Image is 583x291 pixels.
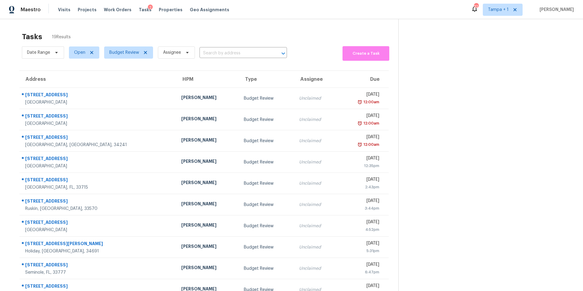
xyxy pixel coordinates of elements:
[299,180,333,187] div: Unclaimed
[25,156,172,163] div: [STREET_ADDRESS]
[159,7,182,13] span: Properties
[357,120,362,126] img: Overdue Alarm Icon
[181,243,234,251] div: [PERSON_NAME]
[148,5,153,11] div: 2
[181,222,234,230] div: [PERSON_NAME]
[181,158,234,166] div: [PERSON_NAME]
[25,113,172,121] div: [STREET_ADDRESS]
[25,198,172,206] div: [STREET_ADDRESS]
[25,227,172,233] div: [GEOGRAPHIC_DATA]
[343,262,379,269] div: [DATE]
[239,71,294,88] th: Type
[299,223,333,229] div: Unclaimed
[181,265,234,272] div: [PERSON_NAME]
[244,265,289,272] div: Budget Review
[343,283,379,290] div: [DATE]
[52,34,71,40] span: 19 Results
[343,198,379,205] div: [DATE]
[537,7,574,13] span: [PERSON_NAME]
[25,177,172,184] div: [STREET_ADDRESS]
[244,138,289,144] div: Budget Review
[25,241,172,248] div: [STREET_ADDRESS][PERSON_NAME]
[474,4,478,10] div: 32
[357,142,362,148] img: Overdue Alarm Icon
[343,240,379,248] div: [DATE]
[338,71,389,88] th: Due
[244,159,289,165] div: Budget Review
[199,49,270,58] input: Search by address
[21,7,41,13] span: Maestro
[78,7,97,13] span: Projects
[343,227,379,233] div: 4:52pm
[343,163,379,169] div: 12:35pm
[488,7,509,13] span: Tampa + 1
[294,71,338,88] th: Assignee
[25,219,172,227] div: [STREET_ADDRESS]
[299,159,333,165] div: Unclaimed
[27,50,50,56] span: Date Range
[25,262,172,269] div: [STREET_ADDRESS]
[362,120,379,126] div: 12:00am
[279,49,288,58] button: Open
[343,91,379,99] div: [DATE]
[25,184,172,190] div: [GEOGRAPHIC_DATA], FL, 33715
[181,201,234,208] div: [PERSON_NAME]
[244,244,289,250] div: Budget Review
[343,205,379,211] div: 3:44pm
[343,46,389,61] button: Create a Task
[25,121,172,127] div: [GEOGRAPHIC_DATA]
[299,117,333,123] div: Unclaimed
[181,180,234,187] div: [PERSON_NAME]
[362,142,379,148] div: 12:00am
[299,244,333,250] div: Unclaimed
[299,202,333,208] div: Unclaimed
[190,7,229,13] span: Geo Assignments
[343,113,379,120] div: [DATE]
[299,265,333,272] div: Unclaimed
[25,269,172,276] div: Seminole, FL, 33777
[25,283,172,291] div: [STREET_ADDRESS]
[181,137,234,145] div: [PERSON_NAME]
[181,116,234,123] div: [PERSON_NAME]
[299,138,333,144] div: Unclaimed
[343,248,379,254] div: 5:31pm
[343,269,379,275] div: 6:47pm
[74,50,85,56] span: Open
[244,202,289,208] div: Budget Review
[25,99,172,105] div: [GEOGRAPHIC_DATA]
[343,134,379,142] div: [DATE]
[25,206,172,212] div: Ruskin, [GEOGRAPHIC_DATA], 33570
[346,50,386,57] span: Create a Task
[25,134,172,142] div: [STREET_ADDRESS]
[104,7,131,13] span: Work Orders
[299,95,333,101] div: Unclaimed
[25,142,172,148] div: [GEOGRAPHIC_DATA], [GEOGRAPHIC_DATA], 34241
[163,50,181,56] span: Assignee
[19,71,176,88] th: Address
[109,50,139,56] span: Budget Review
[244,95,289,101] div: Budget Review
[343,176,379,184] div: [DATE]
[244,117,289,123] div: Budget Review
[343,184,379,190] div: 2:43pm
[22,34,42,40] h2: Tasks
[25,163,172,169] div: [GEOGRAPHIC_DATA]
[244,180,289,187] div: Budget Review
[362,99,379,105] div: 12:00am
[343,155,379,163] div: [DATE]
[25,248,172,254] div: Holiday, [GEOGRAPHIC_DATA], 34691
[139,8,152,12] span: Tasks
[25,92,172,99] div: [STREET_ADDRESS]
[58,7,70,13] span: Visits
[181,94,234,102] div: [PERSON_NAME]
[176,71,239,88] th: HPM
[343,219,379,227] div: [DATE]
[244,223,289,229] div: Budget Review
[357,99,362,105] img: Overdue Alarm Icon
